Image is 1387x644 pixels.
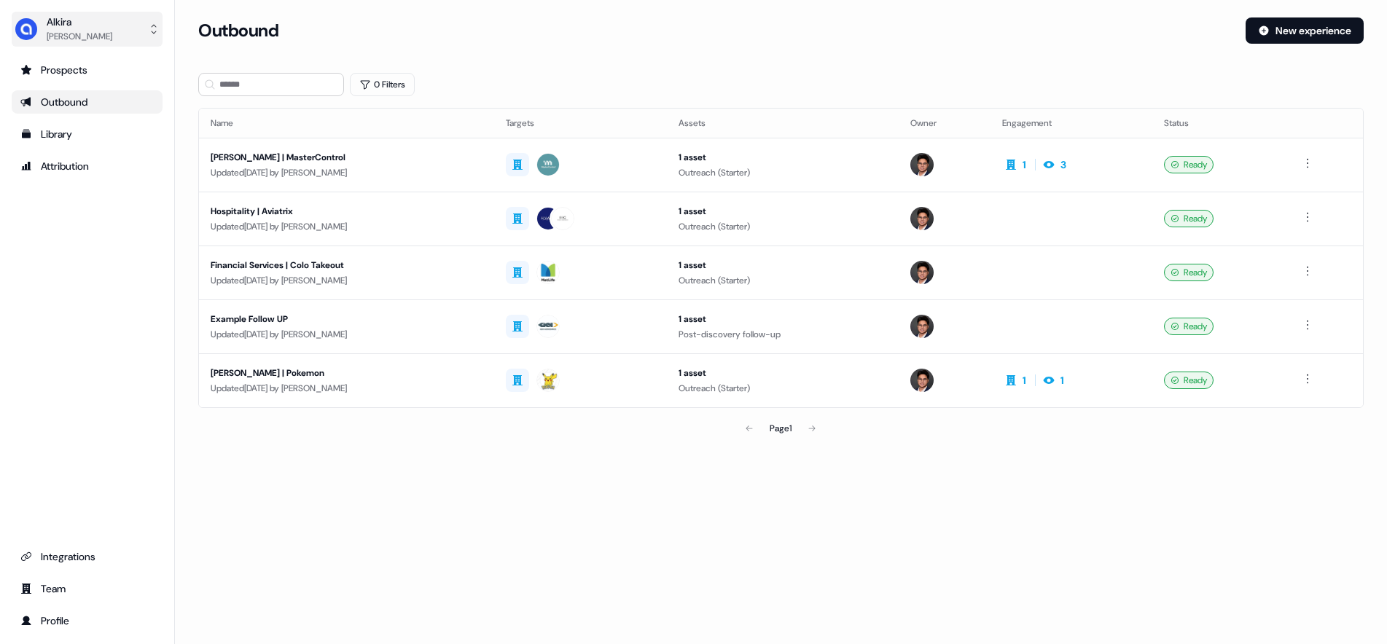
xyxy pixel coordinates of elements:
[679,150,887,165] div: 1 asset
[12,545,163,568] a: Go to integrations
[211,150,482,165] div: [PERSON_NAME] | MasterControl
[20,63,154,77] div: Prospects
[1246,17,1364,44] button: New experience
[211,204,482,219] div: Hospitality | Aviatrix
[199,109,494,138] th: Name
[1164,264,1214,281] div: Ready
[211,258,482,272] div: Financial Services | Colo Takeout
[1152,109,1287,138] th: Status
[679,165,887,180] div: Outreach (Starter)
[1023,157,1026,172] div: 1
[899,109,991,138] th: Owner
[12,609,163,632] a: Go to profile
[20,159,154,173] div: Attribution
[12,154,163,178] a: Go to attribution
[20,549,154,564] div: Integrations
[211,327,482,342] div: Updated [DATE] by [PERSON_NAME]
[211,273,482,288] div: Updated [DATE] by [PERSON_NAME]
[211,381,482,396] div: Updated [DATE] by [PERSON_NAME]
[1060,373,1064,388] div: 1
[20,95,154,109] div: Outbound
[679,258,887,272] div: 1 asset
[1164,372,1214,389] div: Ready
[20,613,154,628] div: Profile
[679,219,887,234] div: Outreach (Starter)
[910,369,934,392] img: Hugh
[910,153,934,176] img: Hugh
[47,29,112,44] div: [PERSON_NAME]
[211,165,482,180] div: Updated [DATE] by [PERSON_NAME]
[494,109,667,138] th: Targets
[198,20,278,42] h3: Outbound
[20,127,154,141] div: Library
[679,312,887,326] div: 1 asset
[1164,318,1214,335] div: Ready
[1164,156,1214,173] div: Ready
[1060,157,1066,172] div: 3
[350,73,415,96] button: 0 Filters
[12,577,163,600] a: Go to team
[12,12,163,47] button: Alkira[PERSON_NAME]
[910,315,934,338] img: Hugh
[679,327,887,342] div: Post-discovery follow-up
[211,312,482,326] div: Example Follow UP
[1023,373,1026,388] div: 1
[12,90,163,114] a: Go to outbound experience
[211,366,482,380] div: [PERSON_NAME] | Pokemon
[679,204,887,219] div: 1 asset
[12,58,163,82] a: Go to prospects
[770,421,792,436] div: Page 1
[991,109,1152,138] th: Engagement
[1164,210,1214,227] div: Ready
[12,122,163,146] a: Go to templates
[20,581,154,596] div: Team
[910,261,934,284] img: Hugh
[679,273,887,288] div: Outreach (Starter)
[910,207,934,230] img: Hugh
[679,381,887,396] div: Outreach (Starter)
[211,219,482,234] div: Updated [DATE] by [PERSON_NAME]
[679,366,887,380] div: 1 asset
[47,15,112,29] div: Alkira
[667,109,899,138] th: Assets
